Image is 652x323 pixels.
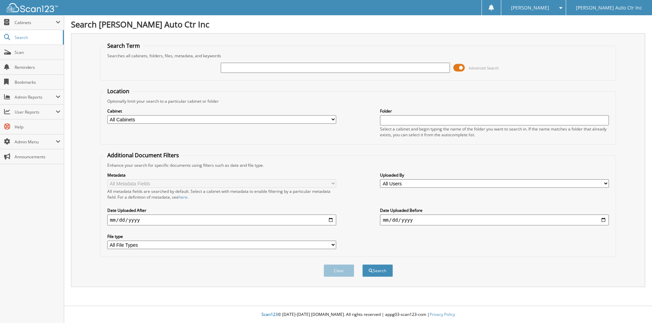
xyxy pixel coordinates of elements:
[107,207,336,213] label: Date Uploaded After
[576,6,642,10] span: [PERSON_NAME] Auto Ctr Inc
[15,49,60,55] span: Scan
[380,172,609,178] label: Uploaded By
[430,311,455,317] a: Privacy Policy
[107,188,336,200] div: All metadata fields are searched by default. Select a cabinet with metadata to enable filtering b...
[179,194,187,200] a: here
[107,172,336,178] label: Metadata
[15,20,56,25] span: Cabinets
[15,64,60,70] span: Reminders
[104,98,613,104] div: Optionally limit your search to a particular cabinet or folder
[15,79,60,85] span: Bookmarks
[15,109,56,115] span: User Reports
[107,234,336,239] label: File type
[15,139,56,145] span: Admin Menu
[64,306,652,323] div: © [DATE]-[DATE] [DOMAIN_NAME]. All rights reserved | appg03-scan123-com |
[104,53,613,59] div: Searches all cabinets, folders, files, metadata, and keywords
[104,42,143,49] legend: Search Term
[380,207,609,213] label: Date Uploaded Before
[15,35,59,40] span: Search
[380,215,609,225] input: end
[107,108,336,114] label: Cabinet
[469,65,499,70] span: Advanced Search
[15,124,60,130] span: Help
[380,108,609,114] label: Folder
[104,162,613,168] div: Enhance your search for specific documents using filters such as date and file type.
[362,264,393,277] button: Search
[107,215,336,225] input: start
[324,264,354,277] button: Clear
[15,94,56,100] span: Admin Reports
[71,19,645,30] h1: Search [PERSON_NAME] Auto Ctr Inc
[104,152,182,159] legend: Additional Document Filters
[380,126,609,138] div: Select a cabinet and begin typing the name of the folder you want to search in. If the name match...
[7,3,58,12] img: scan123-logo-white.svg
[15,154,60,160] span: Announcements
[261,311,278,317] span: Scan123
[511,6,549,10] span: [PERSON_NAME]
[104,87,133,95] legend: Location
